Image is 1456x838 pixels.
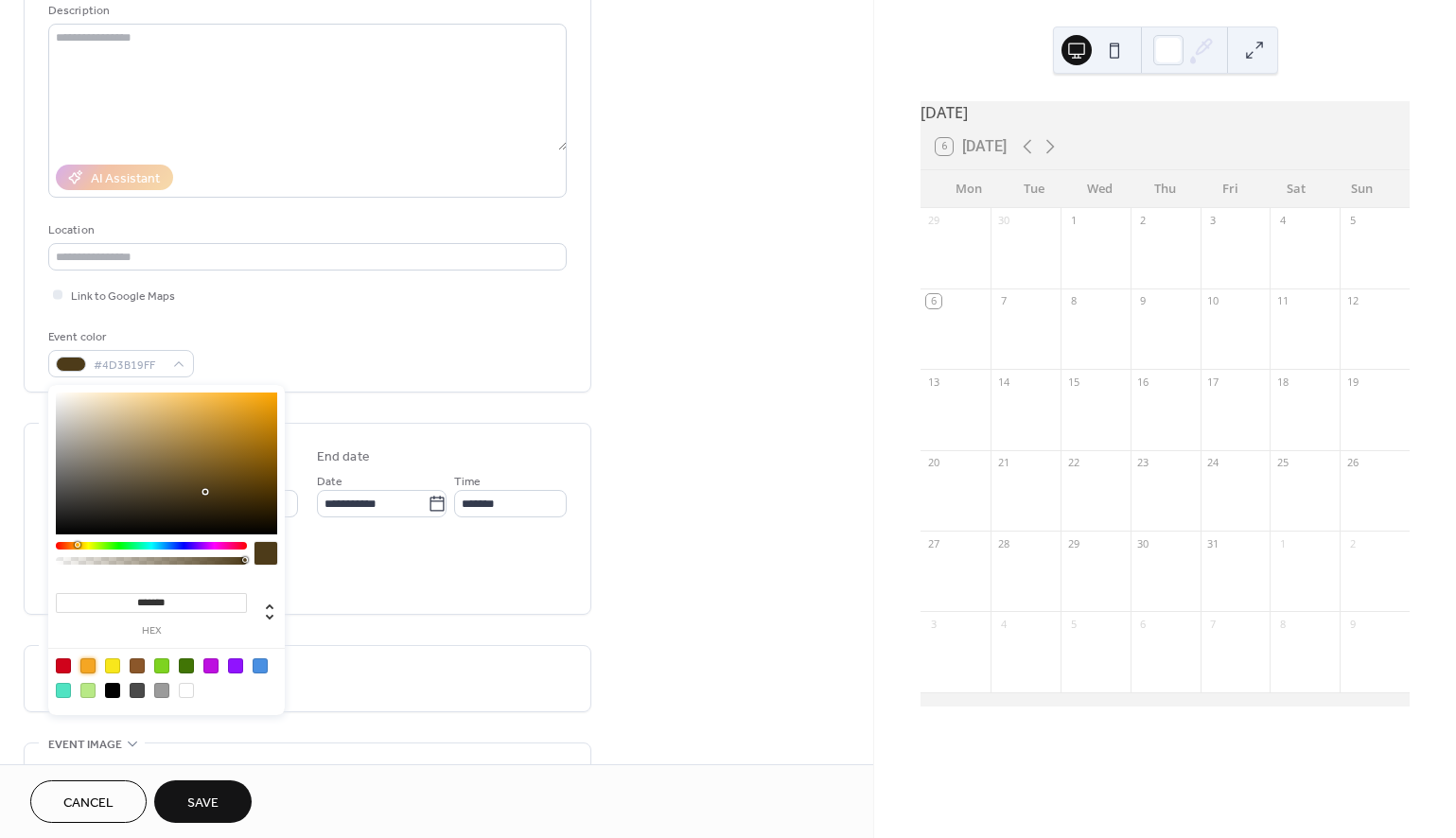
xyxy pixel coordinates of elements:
span: Time [454,472,481,492]
div: Thu [1132,170,1198,208]
div: 16 [1136,375,1150,389]
span: Event image [48,735,122,755]
div: 5 [1066,617,1080,631]
div: #4A90E2 [253,658,268,673]
div: 7 [1206,617,1220,631]
div: 24 [1206,456,1220,470]
div: 4 [996,617,1010,631]
div: #FFFFFF [179,683,194,698]
div: 29 [1066,536,1080,550]
div: #8B572A [130,658,145,673]
span: Cancel [63,794,114,813]
div: Event color [48,327,190,347]
div: #50E3C2 [56,683,71,698]
div: 8 [1066,294,1080,308]
div: 6 [926,294,940,308]
button: Save [154,780,252,823]
div: 18 [1275,375,1289,389]
div: #000000 [105,683,120,698]
div: 8 [1275,617,1289,631]
div: Sun [1329,170,1395,208]
div: 15 [1066,375,1080,389]
div: #417505 [179,658,194,673]
div: 1 [1275,536,1289,550]
div: Sat [1264,170,1329,208]
div: 27 [926,536,940,550]
span: Save [187,794,219,813]
div: 30 [1136,536,1150,550]
div: 3 [1206,214,1220,228]
div: Description [48,1,563,21]
div: #D0021B [56,658,71,673]
div: 3 [926,617,940,631]
div: 5 [1345,214,1360,228]
span: Date [317,472,342,492]
div: #4A4A4A [130,683,145,698]
div: 21 [996,456,1010,470]
div: [DATE] [921,101,1410,124]
div: 22 [1066,456,1080,470]
div: 29 [926,214,940,228]
div: Tue [1002,170,1067,208]
div: 26 [1345,456,1360,470]
div: 17 [1206,375,1220,389]
div: 2 [1345,536,1360,550]
div: 13 [926,375,940,389]
div: 14 [996,375,1010,389]
div: 9 [1345,617,1360,631]
div: 11 [1275,294,1289,308]
div: Fri [1198,170,1263,208]
div: 23 [1136,456,1150,470]
div: 19 [1345,375,1360,389]
div: 4 [1275,214,1289,228]
div: #BD10E0 [203,658,219,673]
div: 9 [1136,294,1150,308]
div: 30 [996,214,1010,228]
div: 6 [1136,617,1150,631]
div: #F8E71C [105,658,120,673]
div: 25 [1275,456,1289,470]
div: 12 [1345,294,1360,308]
div: 7 [996,294,1010,308]
div: End date [317,447,370,467]
label: hex [56,626,247,637]
span: Link to Google Maps [71,287,175,306]
div: #9013FE [228,658,243,673]
div: 2 [1136,214,1150,228]
div: 1 [1066,214,1080,228]
div: Location [48,220,563,240]
div: 10 [1206,294,1220,308]
div: Mon [936,170,1001,208]
div: #B8E986 [80,683,96,698]
div: 31 [1206,536,1220,550]
div: 28 [996,536,1010,550]
span: #4D3B19FF [94,356,164,375]
div: 20 [926,456,940,470]
div: #7ED321 [154,658,169,673]
div: #9B9B9B [154,683,169,698]
button: Cancel [30,780,147,823]
div: Wed [1067,170,1132,208]
div: #F5A623 [80,658,96,673]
